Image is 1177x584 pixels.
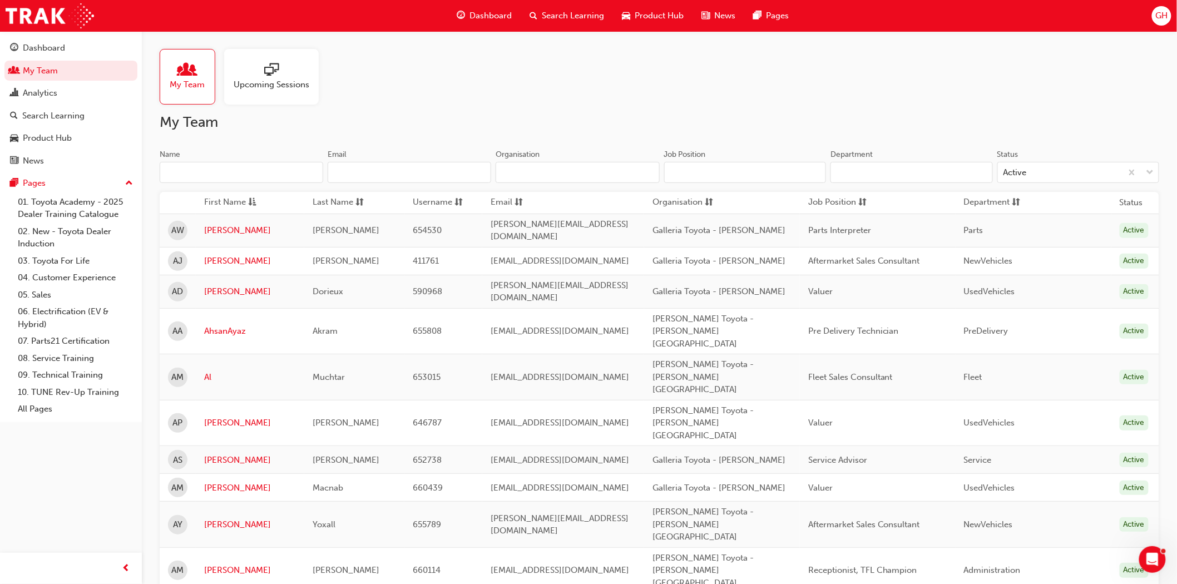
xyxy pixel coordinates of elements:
a: Upcoming Sessions [224,49,328,105]
a: All Pages [13,400,137,418]
button: GH [1152,6,1171,26]
span: [PERSON_NAME] [313,565,379,575]
span: AJ [173,255,182,268]
span: sorting-icon [454,196,463,210]
a: car-iconProduct Hub [614,4,693,27]
span: people-icon [180,63,195,78]
span: pages-icon [754,9,762,23]
div: Active [1120,563,1149,578]
a: [PERSON_NAME] [204,285,296,298]
span: 660439 [413,483,443,493]
span: sessionType_ONLINE_URL-icon [264,63,279,78]
span: sorting-icon [705,196,713,210]
span: [PERSON_NAME] Toyota - [PERSON_NAME][GEOGRAPHIC_DATA] [652,405,754,441]
button: DashboardMy TeamAnalyticsSearch LearningProduct HubNews [4,36,137,173]
div: Search Learning [22,110,85,122]
span: PreDelivery [964,326,1008,336]
div: Pages [23,177,46,190]
span: 654530 [413,225,442,235]
div: Active [1120,254,1149,269]
a: guage-iconDashboard [448,4,521,27]
a: Trak [6,3,94,28]
span: asc-icon [248,196,256,210]
span: chart-icon [10,88,18,98]
span: [EMAIL_ADDRESS][DOMAIN_NAME] [491,565,629,575]
button: Usernamesorting-icon [413,196,474,210]
div: Department [830,149,873,160]
div: Active [1120,223,1149,238]
span: [EMAIL_ADDRESS][DOMAIN_NAME] [491,372,629,382]
input: Organisation [496,162,659,183]
button: Pages [4,173,137,194]
span: [EMAIL_ADDRESS][DOMAIN_NAME] [491,455,629,465]
span: [PERSON_NAME] [313,225,379,235]
span: Administration [964,565,1021,575]
span: AA [173,325,183,338]
span: 660114 [413,565,441,575]
span: Yoxall [313,519,335,529]
span: [PERSON_NAME] [313,455,379,465]
span: [PERSON_NAME] Toyota - [PERSON_NAME][GEOGRAPHIC_DATA] [652,507,754,542]
div: Active [1120,324,1149,339]
a: 03. Toyota For Life [13,253,137,270]
span: pages-icon [10,179,18,189]
span: Pre Delivery Technician [808,326,899,336]
a: [PERSON_NAME] [204,518,296,531]
span: [EMAIL_ADDRESS][DOMAIN_NAME] [491,326,629,336]
a: 01. Toyota Academy - 2025 Dealer Training Catalogue [13,194,137,223]
span: 590968 [413,286,442,296]
span: UsedVehicles [964,483,1015,493]
a: [PERSON_NAME] [204,454,296,467]
span: sorting-icon [515,196,523,210]
a: 07. Parts21 Certification [13,333,137,350]
span: Macnab [313,483,343,493]
span: 652738 [413,455,442,465]
span: AM [172,482,184,494]
span: 411761 [413,256,439,266]
span: Muchtar [313,372,345,382]
span: Galleria Toyota - [PERSON_NAME] [652,286,785,296]
a: news-iconNews [693,4,745,27]
span: NewVehicles [964,519,1013,529]
span: Parts Interpreter [808,225,871,235]
a: [PERSON_NAME] [204,564,296,577]
div: Job Position [664,149,706,160]
div: Name [160,149,180,160]
span: car-icon [622,9,631,23]
div: Analytics [23,87,57,100]
a: 09. Technical Training [13,367,137,384]
span: [PERSON_NAME][EMAIL_ADDRESS][DOMAIN_NAME] [491,219,629,242]
a: My Team [4,61,137,81]
a: pages-iconPages [745,4,798,27]
span: search-icon [10,111,18,121]
span: car-icon [10,133,18,143]
a: 02. New - Toyota Dealer Induction [13,223,137,253]
span: AM [172,564,184,577]
a: [PERSON_NAME] [204,224,296,237]
span: Product Hub [635,9,684,22]
span: [EMAIL_ADDRESS][DOMAIN_NAME] [491,256,629,266]
span: [PERSON_NAME] Toyota - [PERSON_NAME][GEOGRAPHIC_DATA] [652,359,754,394]
span: UsedVehicles [964,286,1015,296]
div: Active [1120,370,1149,385]
button: Job Positionsorting-icon [808,196,869,210]
span: First Name [204,196,246,210]
span: people-icon [10,66,18,76]
a: News [4,151,137,171]
span: Email [491,196,512,210]
div: Active [1003,166,1027,179]
span: down-icon [1146,166,1154,180]
span: Upcoming Sessions [234,78,309,91]
span: guage-icon [10,43,18,53]
span: Service [964,455,992,465]
button: First Nameasc-icon [204,196,265,210]
span: 646787 [413,418,442,428]
span: Fleet [964,372,982,382]
span: Dorieux [313,286,343,296]
a: Analytics [4,83,137,103]
input: Email [328,162,491,183]
input: Job Position [664,162,827,183]
span: UsedVehicles [964,418,1015,428]
span: AY [173,518,182,531]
